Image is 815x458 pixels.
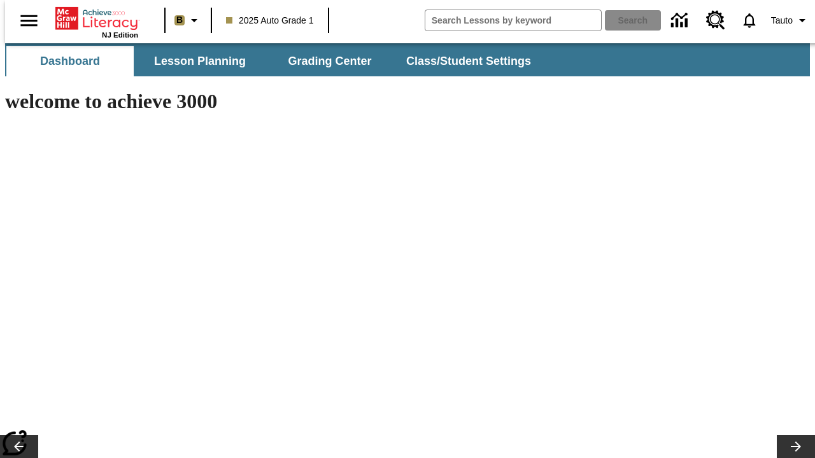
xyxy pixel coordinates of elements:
a: Data Center [663,3,698,38]
input: search field [425,10,601,31]
span: NJ Edition [102,31,138,39]
button: Grading Center [266,46,393,76]
button: Dashboard [6,46,134,76]
span: Tauto [771,14,793,27]
button: Open side menu [10,2,48,39]
button: Boost Class color is light brown. Change class color [169,9,207,32]
div: SubNavbar [5,46,542,76]
button: Profile/Settings [766,9,815,32]
span: B [176,12,183,28]
a: Resource Center, Will open in new tab [698,3,733,38]
a: Home [55,6,138,31]
button: Lesson Planning [136,46,264,76]
div: SubNavbar [5,43,810,76]
button: Class/Student Settings [396,46,541,76]
a: Notifications [733,4,766,37]
h1: welcome to achieve 3000 [5,90,555,113]
button: Lesson carousel, Next [777,435,815,458]
div: Home [55,4,138,39]
span: 2025 Auto Grade 1 [226,14,314,27]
